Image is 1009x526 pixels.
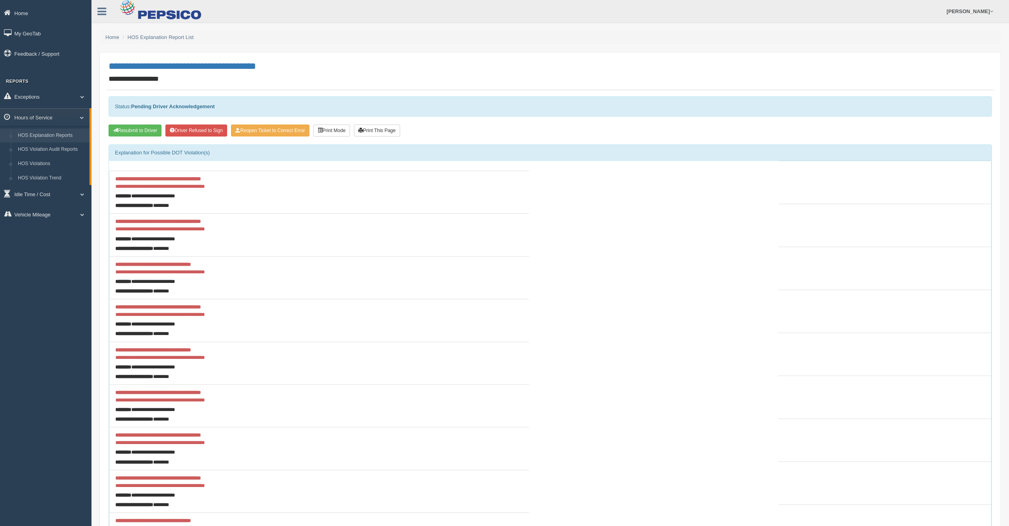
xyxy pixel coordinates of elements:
[109,96,992,117] div: Status:
[14,142,89,157] a: HOS Violation Audit Reports
[231,125,309,136] button: Reopen Ticket
[128,34,194,40] a: HOS Explanation Report List
[313,125,350,136] button: Print Mode
[14,129,89,143] a: HOS Explanation Reports
[131,103,214,109] strong: Pending Driver Acknowledgement
[105,34,119,40] a: Home
[109,145,992,161] div: Explanation for Possible DOT Violation(s)
[354,125,400,136] button: Print This Page
[109,125,161,136] button: Resubmit To Driver
[14,171,89,185] a: HOS Violation Trend
[14,157,89,171] a: HOS Violations
[165,125,227,136] button: Driver Refused to Sign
